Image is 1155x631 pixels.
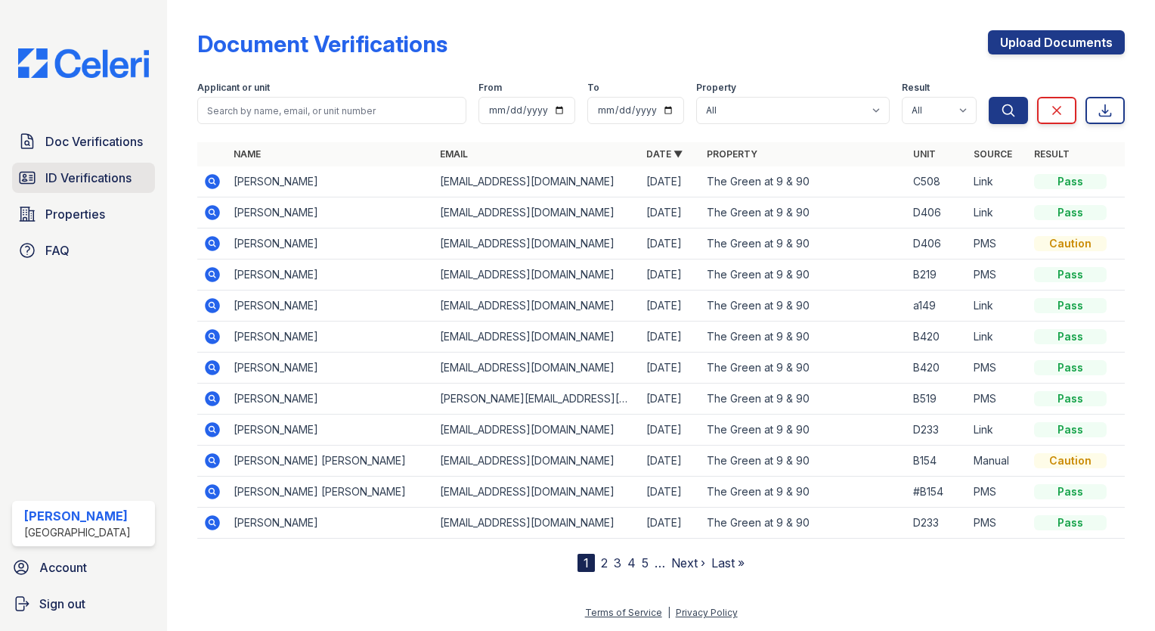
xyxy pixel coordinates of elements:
[701,508,907,539] td: The Green at 9 & 90
[627,555,636,570] a: 4
[696,82,736,94] label: Property
[228,477,434,508] td: [PERSON_NAME] [PERSON_NAME]
[6,48,161,78] img: CE_Logo_Blue-a8612792a0a2168367f1c8372b55b34899dd931a85d93a1a3d3e32e68fde9ad4.png
[12,163,155,193] a: ID Verifications
[12,235,155,266] a: FAQ
[640,260,701,291] td: [DATE]
[228,384,434,415] td: [PERSON_NAME]
[655,554,665,572] span: …
[907,353,968,384] td: B420
[6,589,161,619] a: Sign out
[640,197,701,228] td: [DATE]
[24,525,131,540] div: [GEOGRAPHIC_DATA]
[907,415,968,446] td: D233
[640,166,701,197] td: [DATE]
[907,446,968,477] td: B154
[434,477,640,508] td: [EMAIL_ADDRESS][DOMAIN_NAME]
[988,30,1125,54] a: Upload Documents
[587,82,599,94] label: To
[1034,236,1107,251] div: Caution
[228,322,434,353] td: [PERSON_NAME]
[667,607,670,618] div: |
[701,291,907,322] td: The Green at 9 & 90
[968,197,1028,228] td: Link
[968,322,1028,353] td: Link
[601,555,608,570] a: 2
[907,228,968,260] td: D406
[707,148,757,160] a: Property
[701,197,907,228] td: The Green at 9 & 90
[640,322,701,353] td: [DATE]
[968,166,1028,197] td: Link
[228,260,434,291] td: [PERSON_NAME]
[577,554,595,572] div: 1
[701,415,907,446] td: The Green at 9 & 90
[701,353,907,384] td: The Green at 9 & 90
[228,415,434,446] td: [PERSON_NAME]
[907,260,968,291] td: B219
[1034,453,1107,468] div: Caution
[1034,148,1070,160] a: Result
[440,148,468,160] a: Email
[197,30,447,58] div: Document Verifications
[1034,360,1107,375] div: Pass
[39,558,87,577] span: Account
[434,415,640,446] td: [EMAIL_ADDRESS][DOMAIN_NAME]
[701,322,907,353] td: The Green at 9 & 90
[45,169,132,187] span: ID Verifications
[1034,484,1107,499] div: Pass
[640,228,701,260] td: [DATE]
[434,353,640,384] td: [EMAIL_ADDRESS][DOMAIN_NAME]
[1034,329,1107,344] div: Pass
[1034,205,1107,220] div: Pass
[701,446,907,477] td: The Green at 9 & 90
[640,353,701,384] td: [DATE]
[968,384,1028,415] td: PMS
[913,148,936,160] a: Unit
[585,607,662,618] a: Terms of Service
[646,148,683,160] a: Date ▼
[228,197,434,228] td: [PERSON_NAME]
[701,384,907,415] td: The Green at 9 & 90
[1034,298,1107,313] div: Pass
[434,197,640,228] td: [EMAIL_ADDRESS][DOMAIN_NAME]
[6,552,161,583] a: Account
[968,415,1028,446] td: Link
[968,291,1028,322] td: Link
[45,241,70,260] span: FAQ
[1034,515,1107,530] div: Pass
[228,508,434,539] td: [PERSON_NAME]
[45,205,105,223] span: Properties
[1034,391,1107,406] div: Pass
[640,446,701,477] td: [DATE]
[434,260,640,291] td: [EMAIL_ADDRESS][DOMAIN_NAME]
[478,82,502,94] label: From
[676,607,738,618] a: Privacy Policy
[701,228,907,260] td: The Green at 9 & 90
[968,228,1028,260] td: PMS
[701,260,907,291] td: The Green at 9 & 90
[907,322,968,353] td: B420
[907,384,968,415] td: B519
[228,166,434,197] td: [PERSON_NAME]
[902,82,930,94] label: Result
[228,291,434,322] td: [PERSON_NAME]
[640,477,701,508] td: [DATE]
[1034,422,1107,437] div: Pass
[1034,267,1107,282] div: Pass
[640,291,701,322] td: [DATE]
[434,384,640,415] td: [PERSON_NAME][EMAIL_ADDRESS][DOMAIN_NAME]
[907,508,968,539] td: D233
[228,228,434,260] td: [PERSON_NAME]
[434,508,640,539] td: [EMAIL_ADDRESS][DOMAIN_NAME]
[24,507,131,525] div: [PERSON_NAME]
[614,555,621,570] a: 3
[968,446,1028,477] td: Manual
[197,97,466,124] input: Search by name, email, or unit number
[974,148,1012,160] a: Source
[228,353,434,384] td: [PERSON_NAME]
[671,555,705,570] a: Next ›
[907,291,968,322] td: a149
[1034,174,1107,189] div: Pass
